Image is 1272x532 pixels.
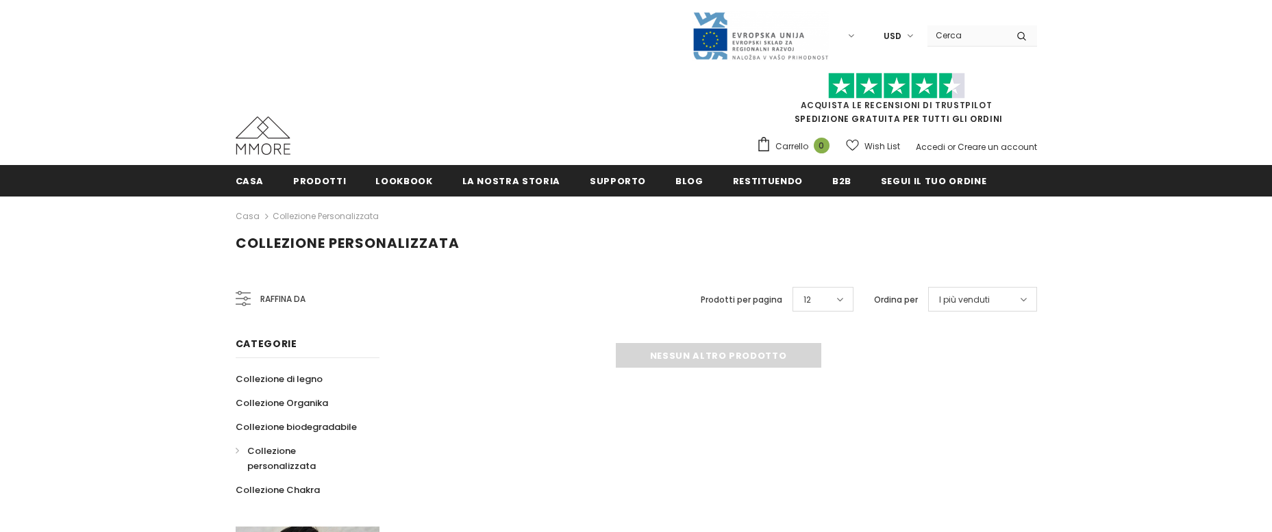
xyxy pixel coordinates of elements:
[236,233,460,253] span: Collezione personalizzata
[236,391,328,415] a: Collezione Organika
[801,99,993,111] a: Acquista le recensioni di TrustPilot
[692,29,829,41] a: Javni Razpis
[236,337,297,351] span: Categorie
[236,116,290,155] img: Casi MMORE
[692,11,829,61] img: Javni Razpis
[236,478,320,502] a: Collezione Chakra
[247,444,316,472] span: Collezione personalizzata
[462,165,560,196] a: La nostra storia
[293,175,346,188] span: Prodotti
[927,25,1006,45] input: Search Site
[939,293,990,307] span: I più venduti
[832,175,851,188] span: B2B
[864,140,900,153] span: Wish List
[273,210,379,222] a: Collezione personalizzata
[828,73,965,99] img: Fidati di Pilot Stars
[236,420,357,433] span: Collezione biodegradabile
[462,175,560,188] span: La nostra storia
[733,175,803,188] span: Restituendo
[236,439,364,478] a: Collezione personalizzata
[375,175,432,188] span: Lookbook
[881,165,986,196] a: Segui il tuo ordine
[958,141,1037,153] a: Creare un account
[803,293,811,307] span: 12
[916,141,945,153] a: Accedi
[947,141,956,153] span: or
[236,175,264,188] span: Casa
[236,208,260,225] a: Casa
[590,165,646,196] a: supporto
[236,396,328,409] span: Collezione Organika
[236,415,357,439] a: Collezione biodegradabile
[756,79,1037,125] span: SPEDIZIONE GRATUITA PER TUTTI GLI ORDINI
[701,293,782,307] label: Prodotti per pagina
[733,165,803,196] a: Restituendo
[590,175,646,188] span: supporto
[814,138,830,153] span: 0
[236,372,323,385] span: Collezione di legno
[675,165,703,196] a: Blog
[884,29,901,43] span: USD
[375,165,432,196] a: Lookbook
[675,175,703,188] span: Blog
[260,292,305,307] span: Raffina da
[236,483,320,496] span: Collezione Chakra
[236,165,264,196] a: Casa
[881,175,986,188] span: Segui il tuo ordine
[293,165,346,196] a: Prodotti
[874,293,918,307] label: Ordina per
[832,165,851,196] a: B2B
[236,367,323,391] a: Collezione di legno
[846,134,900,158] a: Wish List
[756,136,836,157] a: Carrello 0
[775,140,808,153] span: Carrello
